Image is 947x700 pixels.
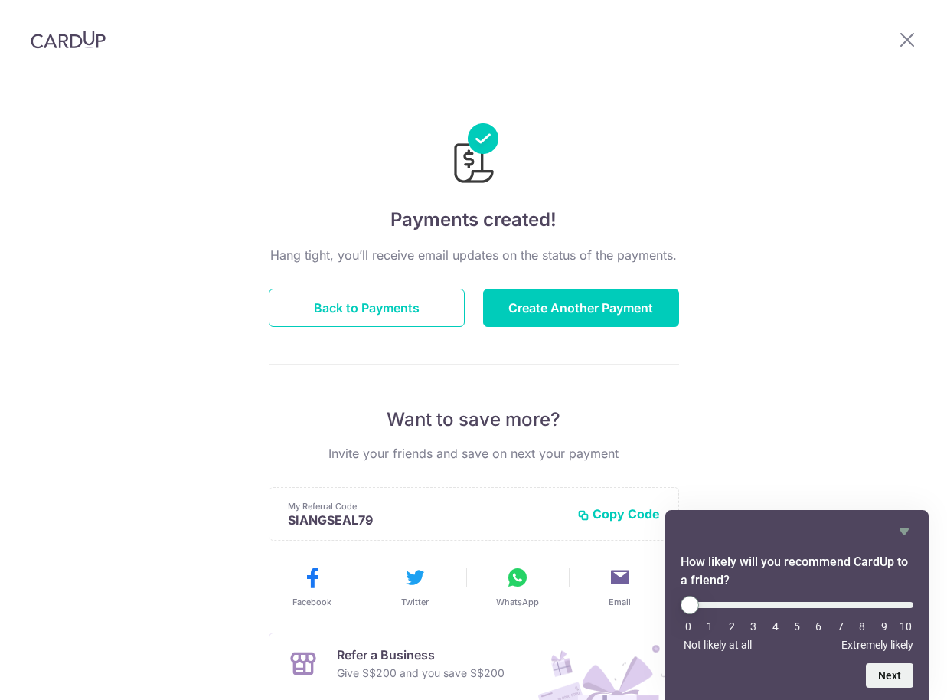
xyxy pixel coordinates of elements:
p: Give S$200 and you save S$200 [337,664,505,682]
div: How likely will you recommend CardUp to a friend? Select an option from 0 to 10, with 0 being Not... [681,522,913,688]
li: 7 [833,620,848,633]
span: Email [609,596,631,608]
button: WhatsApp [472,565,563,608]
li: 0 [681,620,696,633]
li: 5 [789,620,805,633]
span: Facebook [292,596,331,608]
button: Create Another Payment [483,289,679,327]
span: Extremely likely [841,639,913,651]
p: Want to save more? [269,407,679,432]
button: Twitter [370,565,460,608]
li: 6 [811,620,826,633]
p: My Referral Code [288,500,565,512]
li: 4 [768,620,783,633]
p: Refer a Business [337,646,505,664]
li: 9 [877,620,892,633]
button: Back to Payments [269,289,465,327]
p: SIANGSEAL79 [288,512,565,528]
h4: Payments created! [269,206,679,234]
p: Hang tight, you’ll receive email updates on the status of the payments. [269,246,679,264]
span: Twitter [401,596,429,608]
li: 10 [898,620,913,633]
button: Email [575,565,665,608]
button: Hide survey [895,522,913,541]
button: Copy Code [577,506,660,522]
img: Payments [449,123,498,188]
li: 1 [702,620,717,633]
span: WhatsApp [496,596,539,608]
span: Not likely at all [684,639,752,651]
li: 2 [724,620,740,633]
div: How likely will you recommend CardUp to a friend? Select an option from 0 to 10, with 0 being Not... [681,596,913,651]
li: 3 [746,620,761,633]
button: Facebook [267,565,358,608]
img: CardUp [31,31,106,49]
h2: How likely will you recommend CardUp to a friend? Select an option from 0 to 10, with 0 being Not... [681,553,913,590]
button: Next question [866,663,913,688]
p: Invite your friends and save on next your payment [269,444,679,463]
li: 8 [854,620,870,633]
